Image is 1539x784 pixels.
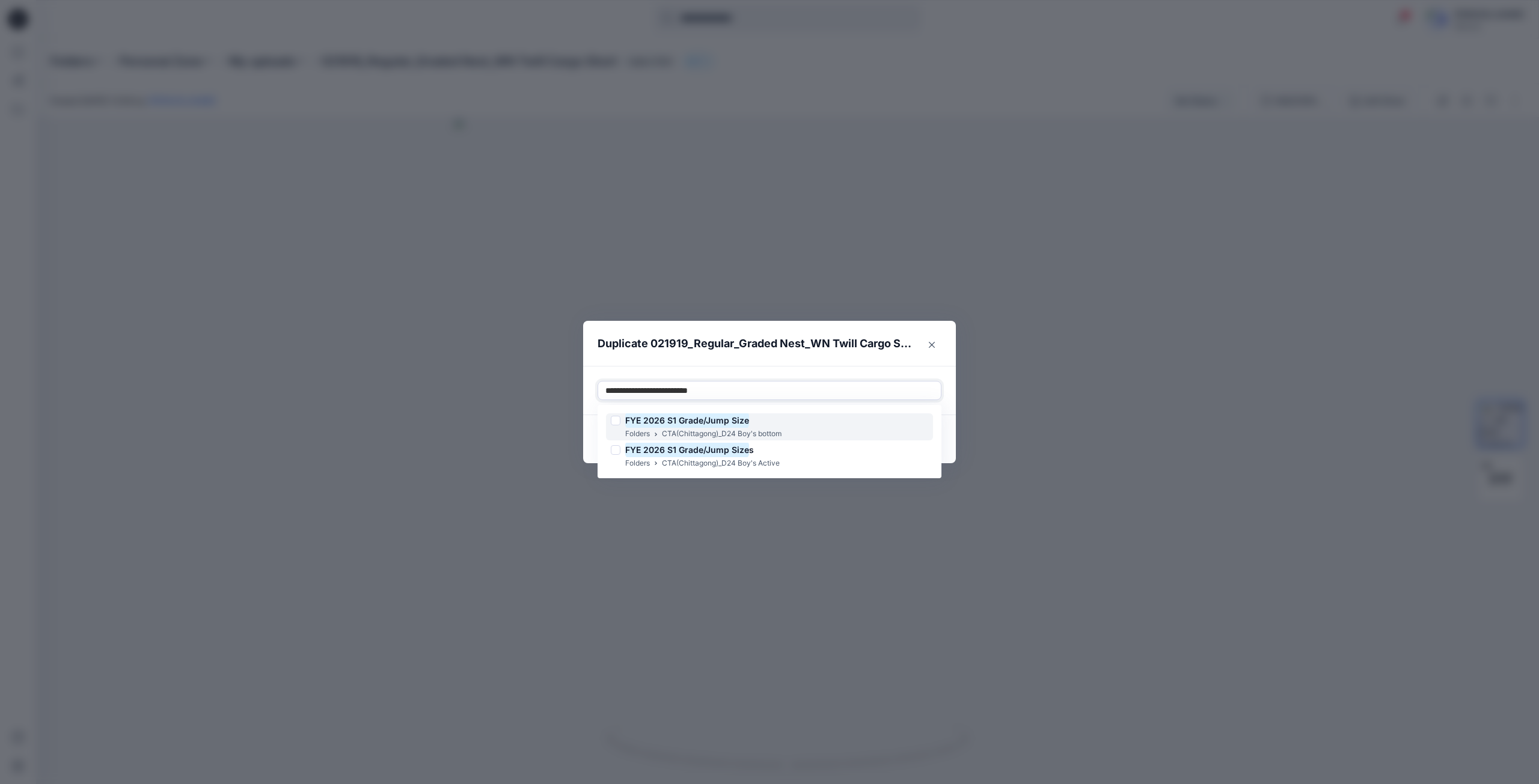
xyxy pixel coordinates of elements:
[598,335,917,352] p: Duplicate 021919_Regular_Graded Nest_WN Twill Cargo Short
[749,445,754,455] span: s
[662,428,782,440] p: CTA(Chittagong)_D24 Boy's bottom
[662,457,780,470] p: CTA(Chittagong)_D24 Boy's Active
[625,412,749,428] mark: FYE 2026 S1 Grade/Jump Size
[625,428,650,440] p: Folders
[922,335,941,354] button: Close
[625,457,650,470] p: Folders
[625,442,749,458] mark: FYE 2026 S1 Grade/Jump Size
